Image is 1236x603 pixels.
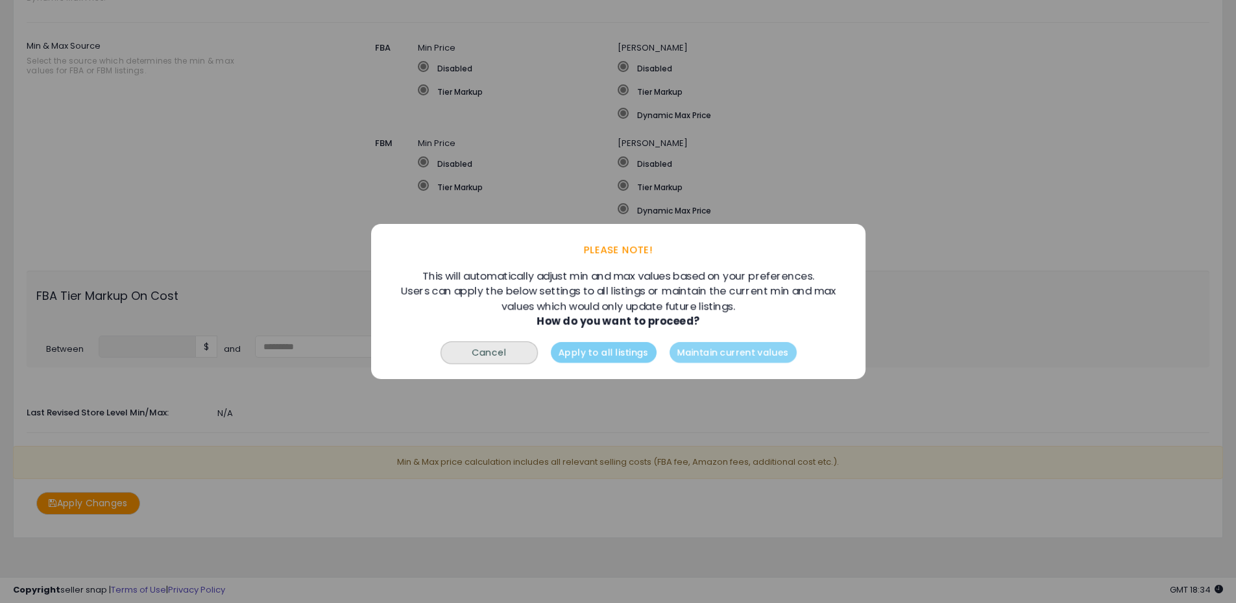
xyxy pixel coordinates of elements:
[550,342,656,363] button: Apply to all listings
[537,313,699,328] b: How do you want to proceed?
[440,341,537,364] button: Cancel
[384,269,853,328] div: This will automatically adjust min and max values based on your preferences. Users can apply the ...
[669,342,796,363] button: Maintain current values
[371,230,866,269] div: PLEASE NOTE!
